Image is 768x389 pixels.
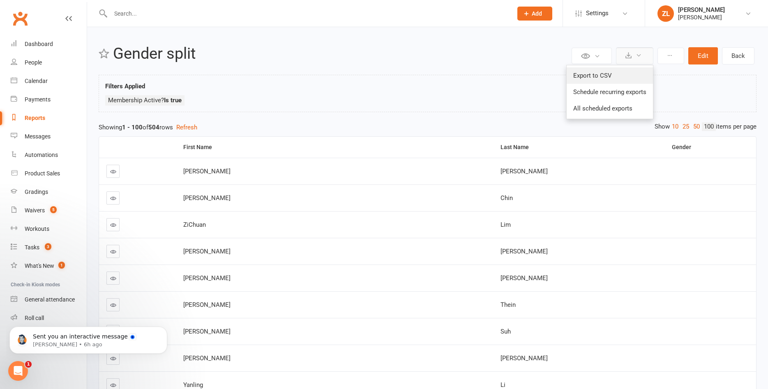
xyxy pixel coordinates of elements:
div: Calendar [25,78,48,84]
span: Membership Active? [108,97,182,104]
a: Gradings [11,183,87,201]
span: [PERSON_NAME] [183,354,231,362]
div: Workouts [25,226,49,232]
div: Dashboard [25,41,53,47]
div: General attendance [25,296,75,303]
span: Add [532,10,542,17]
div: Product Sales [25,170,60,177]
strong: 1 - 100 [122,124,143,131]
a: Clubworx [10,8,30,29]
strong: 504 [148,124,159,131]
iframe: Intercom live chat [8,361,28,381]
button: Edit [688,47,718,64]
button: Refresh [176,122,197,132]
a: Tasks 3 [11,238,87,257]
span: Lim [500,221,511,228]
a: 50 [691,122,702,131]
div: Automations [25,152,58,158]
span: Suh [500,328,511,335]
div: People [25,59,42,66]
span: [PERSON_NAME] [500,354,548,362]
div: Last Name [500,144,657,150]
a: Waivers 5 [11,201,87,220]
a: 10 [670,122,680,131]
div: Gradings [25,189,48,195]
div: Tasks [25,244,39,251]
span: [PERSON_NAME] [183,194,231,202]
span: Yanling [183,381,203,389]
div: [PERSON_NAME] [678,14,725,21]
a: Workouts [11,220,87,238]
div: Gender [672,144,750,150]
span: 1 [25,361,32,368]
span: Li [500,381,505,389]
a: General attendance kiosk mode [11,290,87,309]
span: [PERSON_NAME] [183,274,231,282]
div: What's New [25,262,54,269]
a: People [11,53,87,72]
button: Add [517,7,552,21]
span: ZiChuan [183,221,206,228]
span: 5 [50,206,57,213]
div: Showing of rows [99,122,756,132]
span: [PERSON_NAME] [183,328,231,335]
span: Chin [500,194,513,202]
a: What's New1 [11,257,87,275]
span: [PERSON_NAME] [500,168,548,175]
span: Settings [586,4,609,23]
input: Search... [108,8,507,19]
span: Thein [500,301,516,308]
div: Messages [25,133,51,140]
a: All scheduled exports [567,100,653,117]
a: Messages [11,127,87,146]
a: Back [722,47,754,64]
div: First Name [183,144,487,150]
a: Dashboard [11,35,87,53]
a: Export to CSV [567,67,653,84]
span: 3 [45,243,51,250]
span: [PERSON_NAME] [500,274,548,282]
a: Product Sales [11,164,87,183]
a: Calendar [11,72,87,90]
div: Payments [25,96,51,103]
h2: Gender split [113,45,570,62]
div: Show items per page [655,122,756,131]
strong: Is true [164,97,182,104]
span: 1 [58,262,65,269]
a: Roll call [11,309,87,327]
div: ZL [657,5,674,22]
a: Schedule recurring exports [567,84,653,100]
div: Waivers [25,207,45,214]
span: [PERSON_NAME] [500,248,548,255]
a: 25 [680,122,691,131]
a: Reports [11,109,87,127]
span: [PERSON_NAME] [183,301,231,308]
iframe: Intercom notifications message [6,309,171,367]
span: [PERSON_NAME] [183,168,231,175]
a: Payments [11,90,87,109]
a: Automations [11,146,87,164]
a: 100 [702,122,716,131]
div: Reports [25,115,45,121]
span: [PERSON_NAME] [183,248,231,255]
div: [PERSON_NAME] [678,6,725,14]
strong: Filters Applied [105,83,145,90]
